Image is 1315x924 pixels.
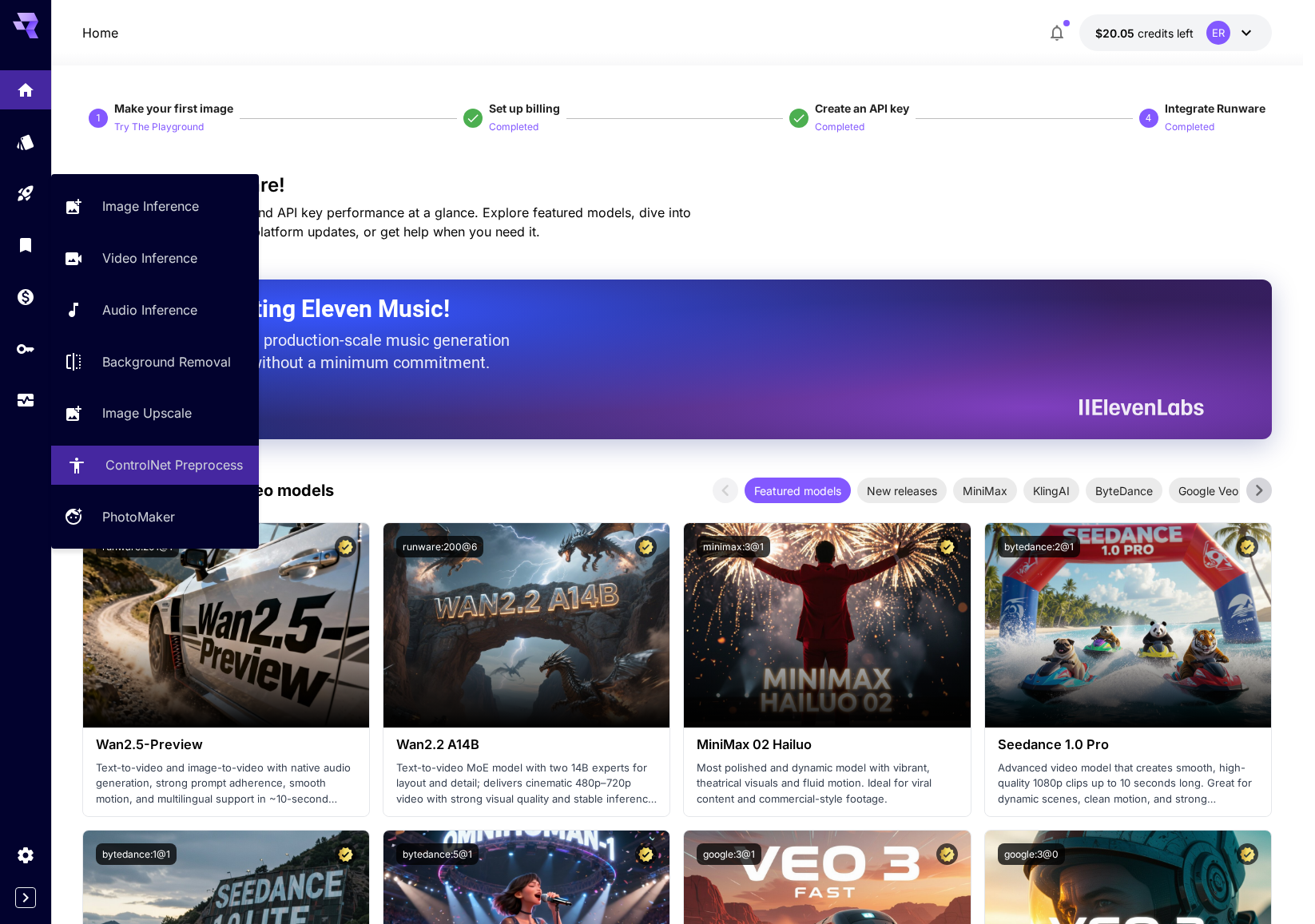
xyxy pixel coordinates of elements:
[16,132,35,152] div: Models
[998,737,1258,752] h3: Seedance 1.0 Pro
[684,523,970,728] img: alt
[1165,101,1265,115] span: Integrate Runware
[1146,111,1151,125] p: 4
[51,291,259,330] a: Audio Inference
[1206,21,1230,45] div: ER
[51,187,259,226] a: Image Inference
[51,239,259,278] a: Video Inference
[51,342,259,381] a: Background Removal
[1165,120,1214,135] p: Completed
[82,23,118,42] nav: breadcrumb
[489,120,538,135] p: Completed
[1169,482,1248,499] span: Google Veo
[122,329,522,374] p: The only way to get production-scale music generation from Eleven Labs without a minimum commitment.
[697,843,761,865] button: google:3@1
[697,737,957,752] h3: MiniMax 02 Hailuo
[635,536,657,557] button: Certified Model – Vetted for best performance and includes a commercial license.
[105,455,243,474] p: ControlNet Preprocess
[102,248,197,268] p: Video Inference
[396,536,483,557] button: runware:200@6
[1138,26,1194,40] span: credits left
[1237,536,1258,557] button: Certified Model – Vetted for best performance and includes a commercial license.
[985,523,1271,728] img: alt
[102,352,231,371] p: Background Removal
[16,184,35,204] div: Playground
[1023,482,1079,499] span: KlingAI
[102,403,192,422] p: Image Upscale
[96,111,101,125] p: 1
[383,523,669,728] img: alt
[489,101,560,115] span: Set up billing
[16,287,35,307] div: Wallet
[51,446,259,485] a: ControlNet Preprocess
[998,760,1258,807] p: Advanced video model that creates smooth, high-quality 1080p clips up to 10 seconds long. Great f...
[1086,482,1162,499] span: ByteDance
[16,75,35,95] div: Home
[1095,25,1194,42] div: $20.05
[102,300,197,319] p: Audio Inference
[1237,843,1258,865] button: Certified Model – Vetted for best performance and includes a commercial license.
[953,482,1017,499] span: MiniMax
[936,843,958,865] button: Certified Model – Vetted for best performance and includes a commercial license.
[16,235,35,255] div: Library
[16,391,35,410] div: Usage
[335,843,356,865] button: Certified Model – Vetted for best performance and includes a commercial license.
[122,294,1192,324] h2: Now Supporting Eleven Music!
[335,536,356,557] button: Certified Model – Vetted for best performance and includes a commercial license.
[1095,26,1138,40] span: $20.05
[635,843,657,865] button: Certified Model – Vetted for best performance and includes a commercial license.
[96,760,356,807] p: Text-to-video and image-to-video with native audio generation, strong prompt adherence, smooth mo...
[16,339,35,359] div: API Keys
[83,523,369,728] img: alt
[15,887,36,908] button: Expand sidebar
[102,507,175,526] p: PhotoMaker
[82,23,118,42] p: Home
[102,196,199,216] p: Image Inference
[998,843,1065,865] button: google:3@0
[396,737,657,752] h3: Wan2.2 A14B
[16,840,35,860] div: Settings
[936,536,958,557] button: Certified Model – Vetted for best performance and includes a commercial license.
[815,120,864,135] p: Completed
[745,482,851,499] span: Featured models
[51,498,259,537] a: PhotoMaker
[697,536,770,557] button: minimax:3@1
[114,101,233,115] span: Make your first image
[96,737,356,752] h3: Wan2.5-Preview
[1079,14,1272,51] button: $20.05
[815,101,909,115] span: Create an API key
[396,843,479,865] button: bytedance:5@1
[396,760,657,807] p: Text-to-video MoE model with two 14B experts for layout and detail; delivers cinematic 480p–720p ...
[82,174,1272,196] h3: Welcome to Runware!
[857,482,947,499] span: New releases
[82,204,691,240] span: Check out your usage stats and API key performance at a glance. Explore featured models, dive int...
[697,760,957,807] p: Most polished and dynamic model with vibrant, theatrical visuals and fluid motion. Ideal for vira...
[96,843,177,865] button: bytedance:1@1
[51,394,259,433] a: Image Upscale
[998,536,1080,557] button: bytedance:2@1
[114,120,204,135] p: Try The Playground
